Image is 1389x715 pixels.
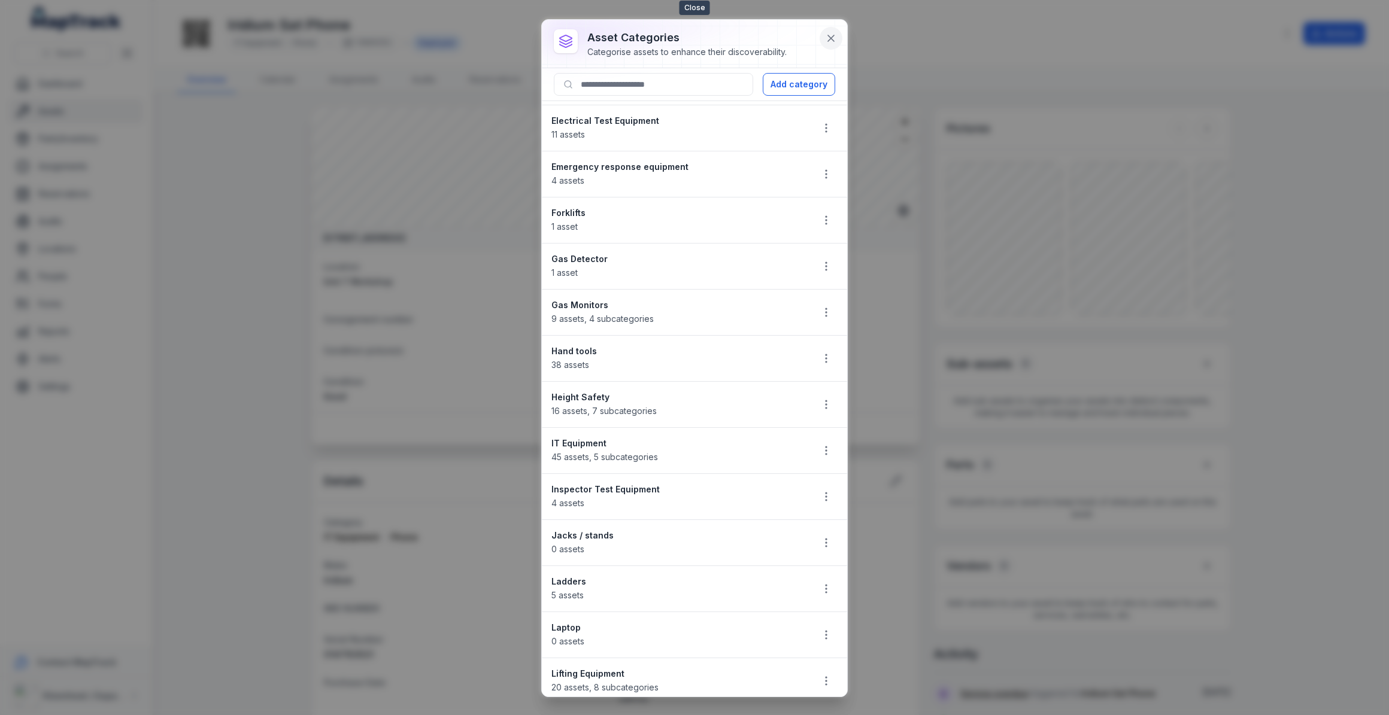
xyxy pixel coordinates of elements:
strong: Laptop [551,622,803,634]
span: 0 assets [551,636,584,646]
h3: asset categories [587,29,787,46]
div: Categorise assets to enhance their discoverability. [587,46,787,58]
span: 11 assets [551,129,585,139]
strong: Ladders [551,576,803,588]
button: Add category [763,73,835,96]
span: 0 assets [551,544,584,554]
span: 9 assets , 4 subcategories [551,314,654,324]
strong: Inspector Test Equipment [551,483,803,495]
strong: Gas Monitors [551,299,803,311]
strong: Hand tools [551,345,803,357]
span: 5 assets [551,590,584,600]
strong: Height Safety [551,391,803,403]
strong: Emergency response equipment [551,161,803,173]
strong: Electrical Test Equipment [551,115,803,127]
span: Close [680,1,710,15]
strong: Lifting Equipment [551,668,803,680]
span: 1 asset [551,267,578,278]
strong: Forklifts [551,207,803,219]
span: 4 assets [551,175,584,185]
span: 4 assets [551,498,584,508]
strong: Gas Detector [551,253,803,265]
span: 16 assets , 7 subcategories [551,406,657,416]
span: 45 assets , 5 subcategories [551,452,658,462]
span: 1 asset [551,221,578,232]
strong: IT Equipment [551,437,803,449]
span: 38 assets [551,360,589,370]
strong: Jacks / stands [551,530,803,541]
span: 20 assets , 8 subcategories [551,682,659,692]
